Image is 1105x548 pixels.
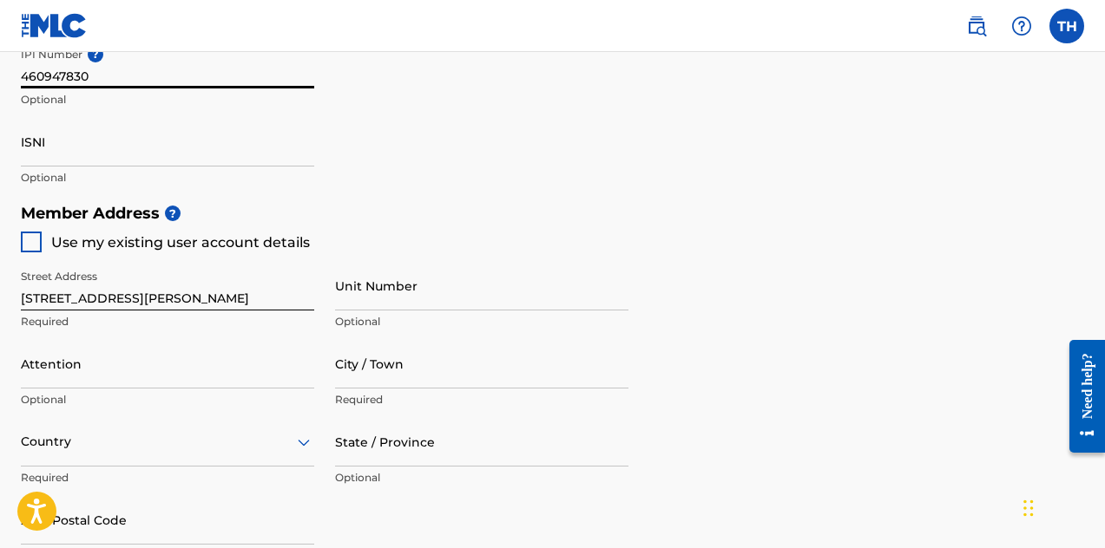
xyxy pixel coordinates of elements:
span: ? [88,47,103,62]
div: Drag [1023,482,1034,534]
p: Optional [21,170,314,186]
p: Required [335,392,628,408]
iframe: Chat Widget [1018,465,1105,548]
a: Public Search [959,9,994,43]
p: Required [21,470,314,486]
div: User Menu [1049,9,1084,43]
span: ? [165,205,181,221]
p: Required [21,314,314,329]
p: Optional [21,392,314,408]
img: MLC Logo [21,13,88,38]
h5: Member Address [21,195,1084,232]
iframe: Resource Center [1056,326,1105,466]
span: Use my existing user account details [51,234,310,251]
p: Optional [21,92,314,108]
img: help [1011,16,1032,36]
p: Optional [335,314,628,329]
div: Help [1004,9,1039,43]
p: Optional [335,470,628,486]
img: search [966,16,987,36]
